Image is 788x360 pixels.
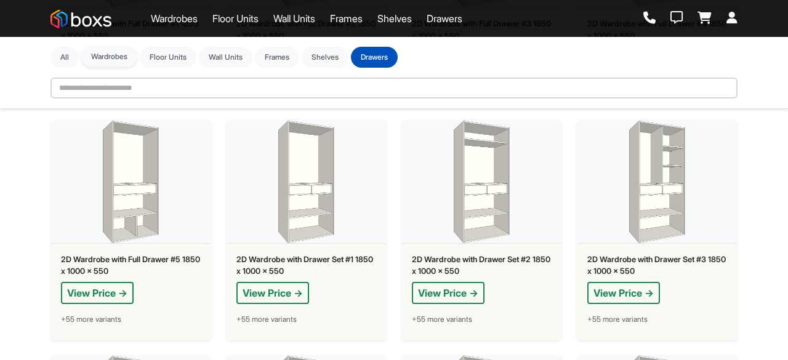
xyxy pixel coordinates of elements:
[273,11,315,26] a: Wall Units
[255,47,299,68] button: Frames
[236,314,297,325] span: +55 more variants
[587,282,660,304] button: View Price →
[61,314,121,325] span: +55 more variants
[61,254,201,277] div: 2D Wardrobe with Full Drawer #5 1850 x 1000 x 550
[50,10,111,28] img: Boxs Store logo
[151,11,198,26] a: Wardrobes
[50,47,79,68] button: All
[587,254,727,277] div: 2D Wardrobe with Drawer Set #3 1850 x 1000 x 550
[401,120,562,340] a: 2D Wardrobe with Drawer Set #2 1850 x 1000 x 5502D Wardrobe with Drawer Set #2 1850 x 1000 x 550V...
[140,47,196,68] button: Floor Units
[226,120,387,340] a: 2D Wardrobe with Drawer Set #1 1850 x 1000 x 5502D Wardrobe with Drawer Set #1 1850 x 1000 x 550V...
[236,282,309,304] button: View Price →
[412,254,552,277] div: 2D Wardrobe with Drawer Set #2 1850 x 1000 x 550
[412,314,472,325] span: +55 more variants
[61,282,134,304] button: View Price →
[50,120,211,340] a: 2D Wardrobe with Full Drawer #5 1850 x 1000 x 5502D Wardrobe with Full Drawer #5 1850 x 1000 x 55...
[587,314,648,325] span: +55 more variants
[81,46,137,67] button: Wardrobes
[427,11,462,26] a: Drawers
[236,254,376,277] div: 2D Wardrobe with Drawer Set #1 1850 x 1000 x 550
[577,121,737,244] img: 2D Wardrobe with Drawer Set #3 1850 x 1000 x 550
[377,11,412,26] a: Shelves
[199,47,252,68] button: Wall Units
[330,11,363,26] a: Frames
[51,121,211,244] img: 2D Wardrobe with Full Drawer #5 1850 x 1000 x 550
[302,47,348,68] button: Shelves
[351,47,398,68] button: Drawers
[412,282,484,304] button: View Price →
[577,120,738,340] a: 2D Wardrobe with Drawer Set #3 1850 x 1000 x 5502D Wardrobe with Drawer Set #3 1850 x 1000 x 550V...
[212,11,259,26] a: Floor Units
[227,121,386,244] img: 2D Wardrobe with Drawer Set #1 1850 x 1000 x 550
[402,121,561,244] img: 2D Wardrobe with Drawer Set #2 1850 x 1000 x 550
